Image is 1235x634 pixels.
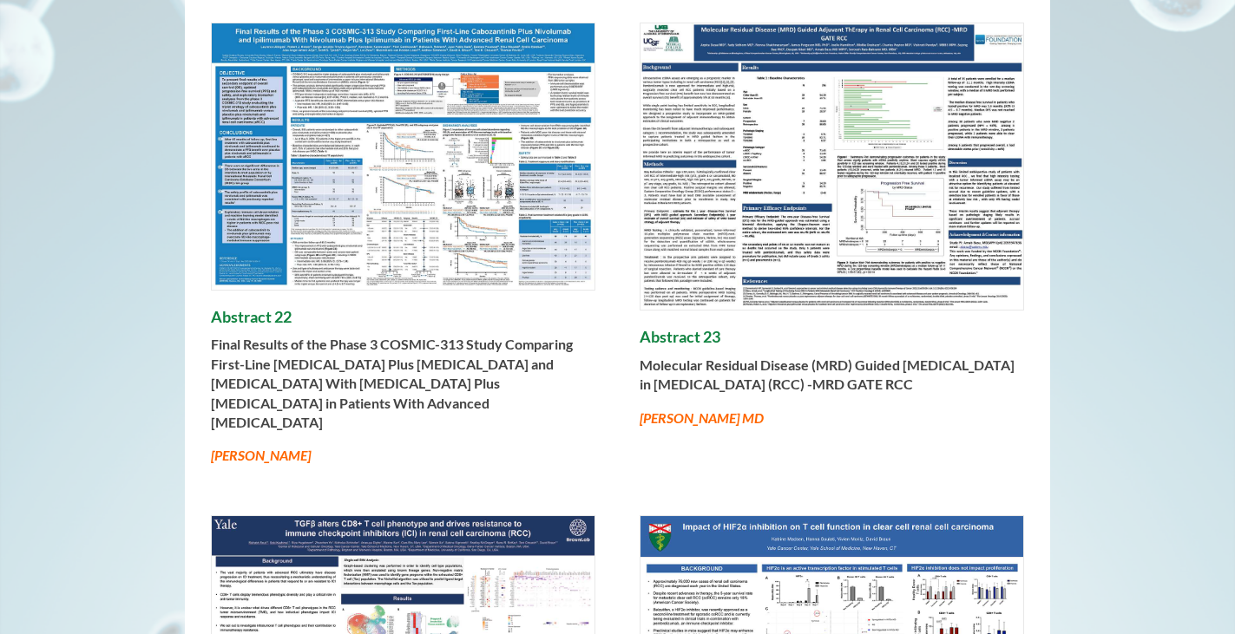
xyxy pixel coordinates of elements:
[640,356,1015,392] strong: Molecular Residual Disease (MRD) Guided [MEDICAL_DATA] in [MEDICAL_DATA] (RCC) -MRD GATE RCC
[211,447,311,463] em: [PERSON_NAME]
[212,23,594,290] img: 22_Albiges_Laurence
[211,308,595,336] h4: Abstract 22
[211,336,573,430] b: Final Results of the Phase 3 COSMIC-313 Study Comparing First-Line [MEDICAL_DATA] Plus [MEDICAL_D...
[640,409,764,426] em: [PERSON_NAME] MD
[640,328,1023,356] h4: Abstract 23
[640,23,1022,310] img: 23_Desai_Arpita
